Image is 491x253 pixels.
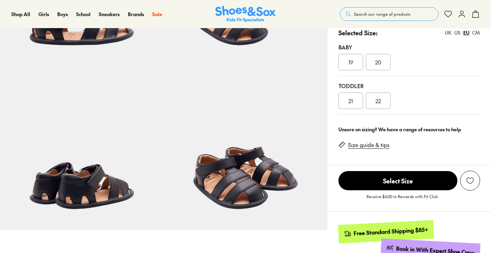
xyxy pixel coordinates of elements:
[367,193,438,206] p: Receive $6.00 in Rewards with Fit Club
[338,171,457,190] span: Select Size
[38,11,49,18] a: Girls
[460,171,480,191] button: Add to Wishlist
[338,171,457,191] button: Select Size
[472,29,480,36] div: CM
[99,11,120,18] a: Sneakers
[340,7,439,21] button: Search our range of products
[375,58,381,66] span: 20
[348,58,353,66] span: 19
[354,11,410,17] span: Search our range of products
[215,6,276,23] img: SNS_Logo_Responsive.svg
[338,28,378,37] p: Selected Size:
[375,97,381,105] span: 22
[11,11,30,18] a: Shop All
[338,220,434,243] a: Free Standard Shipping $85+
[348,97,353,105] span: 21
[128,11,144,18] a: Brands
[338,43,480,51] div: Baby
[348,141,390,149] a: Size guide & tips
[57,11,68,18] a: Boys
[445,29,452,36] div: UK
[463,29,469,36] div: EU
[353,226,428,237] div: Free Standard Shipping $85+
[338,82,480,90] div: Toddler
[76,11,91,18] a: School
[215,6,276,23] a: Shoes & Sox
[164,66,327,230] img: 7-502133_1
[338,126,480,133] div: Unsure on sizing? We have a range of resources to help
[454,29,460,36] div: US
[152,11,162,18] a: Sale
